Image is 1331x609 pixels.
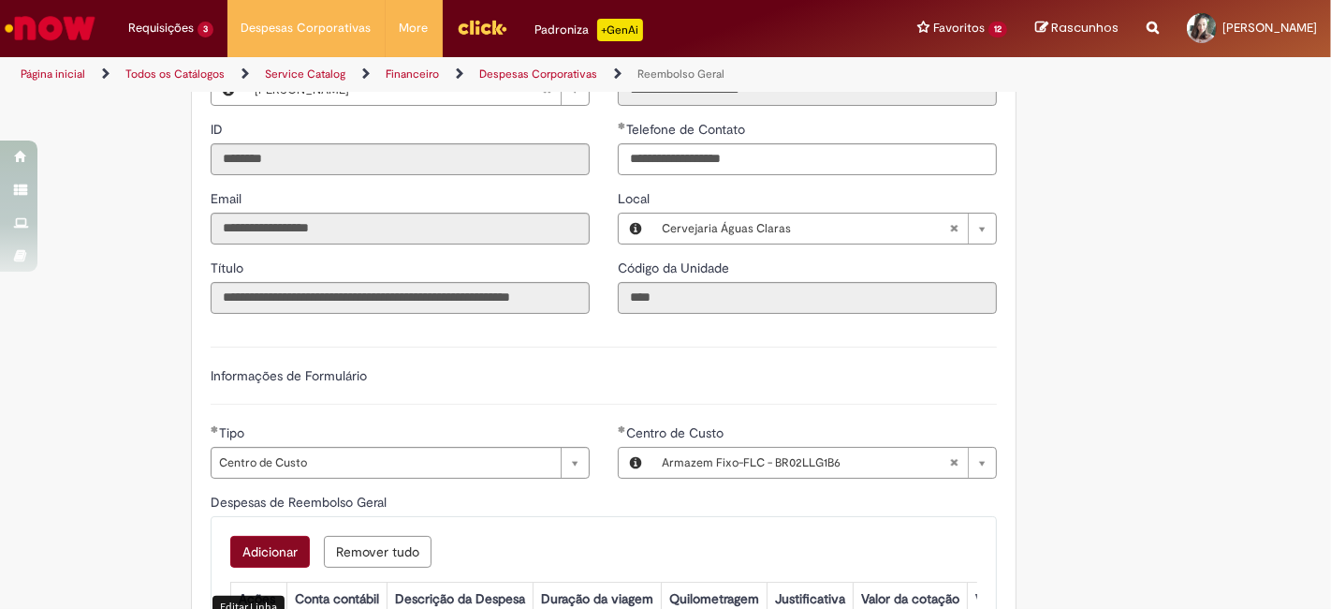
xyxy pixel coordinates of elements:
[619,214,652,244] button: Local, Visualizar este registro Cervejaria Águas Claras
[940,214,968,244] abbr: Limpar campo Local
[1051,19,1119,37] span: Rascunhos
[14,57,873,92] ul: Trilhas de página
[219,424,248,441] span: Tipo
[219,448,551,478] span: Centro de Custo
[637,67,724,82] a: Reembolso Geral
[662,448,949,478] span: Armazem Fixo-FLC - BR02LLG1B6
[400,19,429,37] span: More
[652,448,996,478] a: Limpar campo Centro de Custo
[128,19,194,37] span: Requisições
[535,19,643,41] div: Padroniza
[618,143,997,175] input: Telefone de Contato
[125,67,225,82] a: Todos os Catálogos
[211,494,390,511] span: Despesas de Reembolso Geral
[618,260,733,276] span: Somente leitura - Código da Unidade
[479,67,597,82] a: Despesas Corporativas
[618,122,626,129] span: Obrigatório Preenchido
[211,121,227,138] span: Somente leitura - ID
[1035,20,1119,37] a: Rascunhos
[211,189,245,208] label: Somente leitura - Email
[933,19,985,37] span: Favoritos
[940,448,968,478] abbr: Limpar campo Centro de Custo
[626,424,727,441] span: Centro de Custo
[211,120,227,139] label: Somente leitura - ID
[265,67,345,82] a: Service Catalog
[230,536,310,568] button: Adicionar uma linha para Despesas de Reembolso Geral
[597,19,643,41] p: +GenAi
[619,448,652,478] button: Centro de Custo, Visualizar este registro Armazem Fixo-FLC - BR02LLG1B6
[21,67,85,82] a: Página inicial
[662,214,949,244] span: Cervejaria Águas Claras
[211,260,247,276] span: Somente leitura - Título
[457,13,507,41] img: click_logo_yellow_360x200.png
[626,121,749,138] span: Telefone de Contato
[324,536,431,568] button: Remover todas as linhas de Despesas de Reembolso Geral
[211,425,219,433] span: Obrigatório Preenchido
[618,190,653,207] span: Local
[618,282,997,314] input: Código da Unidade
[211,282,590,314] input: Título
[652,214,996,244] a: Cervejaria Águas ClarasLimpar campo Local
[2,9,98,47] img: ServiceNow
[241,19,372,37] span: Despesas Corporativas
[211,190,245,207] span: Somente leitura - Email
[386,67,439,82] a: Financeiro
[211,213,590,245] input: Email
[618,425,626,433] span: Obrigatório Preenchido
[197,22,213,37] span: 3
[618,259,733,277] label: Somente leitura - Código da Unidade
[211,259,247,277] label: Somente leitura - Título
[988,22,1007,37] span: 12
[211,143,590,175] input: ID
[211,367,367,384] label: Informações de Formulário
[1222,20,1317,36] span: [PERSON_NAME]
